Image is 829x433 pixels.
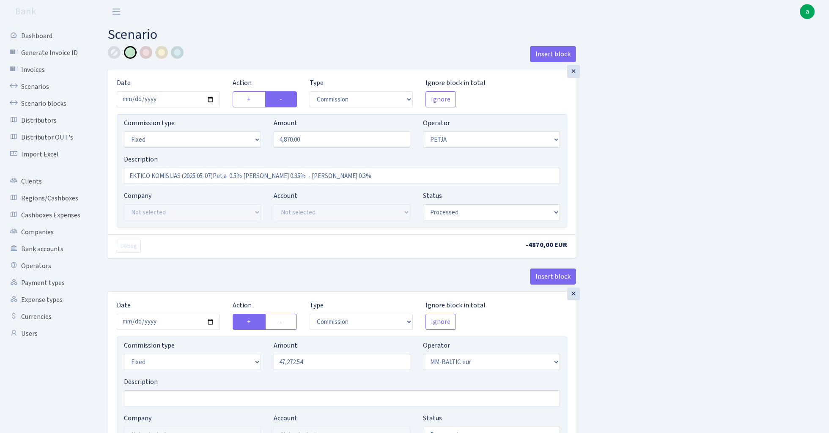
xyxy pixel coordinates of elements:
a: Users [4,325,89,342]
label: Ignore block in total [425,78,486,88]
a: Distributor OUT's [4,129,89,146]
label: Account [274,191,297,201]
a: Invoices [4,61,89,78]
a: Companies [4,224,89,241]
a: Payment types [4,274,89,291]
label: Date [117,78,131,88]
label: - [265,314,297,330]
button: Toggle navigation [106,5,127,19]
label: Ignore block in total [425,300,486,310]
a: Regions/Cashboxes [4,190,89,207]
a: Dashboard [4,27,89,44]
label: Date [117,300,131,310]
button: Debug [117,240,141,253]
a: a [800,4,815,19]
a: Currencies [4,308,89,325]
label: + [233,314,266,330]
label: Commission type [124,340,175,351]
a: Cashboxes Expenses [4,207,89,224]
a: Import Excel [4,146,89,163]
a: Bank accounts [4,241,89,258]
label: + [233,91,266,107]
button: Ignore [425,314,456,330]
label: Account [274,413,297,423]
a: Operators [4,258,89,274]
label: - [265,91,297,107]
label: Operator [423,118,450,128]
a: Scenarios [4,78,89,95]
label: Amount [274,118,297,128]
div: × [567,65,580,78]
a: Expense types [4,291,89,308]
label: Operator [423,340,450,351]
label: Description [124,377,158,387]
a: Scenario blocks [4,95,89,112]
label: Status [423,413,442,423]
button: Insert block [530,269,576,285]
a: Generate Invoice ID [4,44,89,61]
label: Company [124,413,151,423]
span: -4870,00 EUR [526,240,567,249]
label: Status [423,191,442,201]
label: Action [233,300,252,310]
label: Description [124,154,158,164]
a: Clients [4,173,89,190]
span: Scenario [108,25,157,44]
button: Insert block [530,46,576,62]
label: Amount [274,340,297,351]
label: Company [124,191,151,201]
a: Distributors [4,112,89,129]
label: Type [310,300,324,310]
label: Type [310,78,324,88]
button: Ignore [425,91,456,107]
div: × [567,288,580,300]
label: Action [233,78,252,88]
label: Commission type [124,118,175,128]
